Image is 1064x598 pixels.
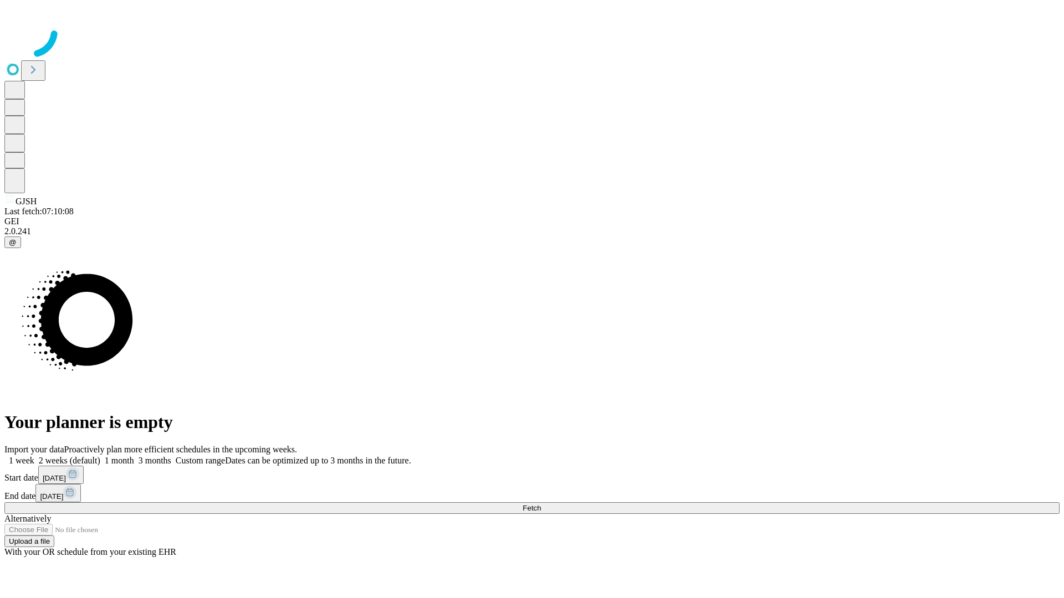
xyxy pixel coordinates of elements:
[4,445,64,454] span: Import your data
[105,456,134,465] span: 1 month
[176,456,225,465] span: Custom range
[4,236,21,248] button: @
[4,502,1060,514] button: Fetch
[4,514,51,523] span: Alternatively
[523,504,541,512] span: Fetch
[4,412,1060,432] h1: Your planner is empty
[4,484,1060,502] div: End date
[4,216,1060,226] div: GEI
[9,238,17,246] span: @
[4,207,74,216] span: Last fetch: 07:10:08
[43,474,66,482] span: [DATE]
[139,456,171,465] span: 3 months
[39,456,100,465] span: 2 weeks (default)
[225,456,411,465] span: Dates can be optimized up to 3 months in the future.
[4,547,176,556] span: With your OR schedule from your existing EHR
[35,484,81,502] button: [DATE]
[16,197,37,206] span: GJSH
[40,492,63,501] span: [DATE]
[64,445,297,454] span: Proactively plan more efficient schedules in the upcoming weeks.
[4,535,54,547] button: Upload a file
[4,466,1060,484] div: Start date
[9,456,34,465] span: 1 week
[4,226,1060,236] div: 2.0.241
[38,466,84,484] button: [DATE]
